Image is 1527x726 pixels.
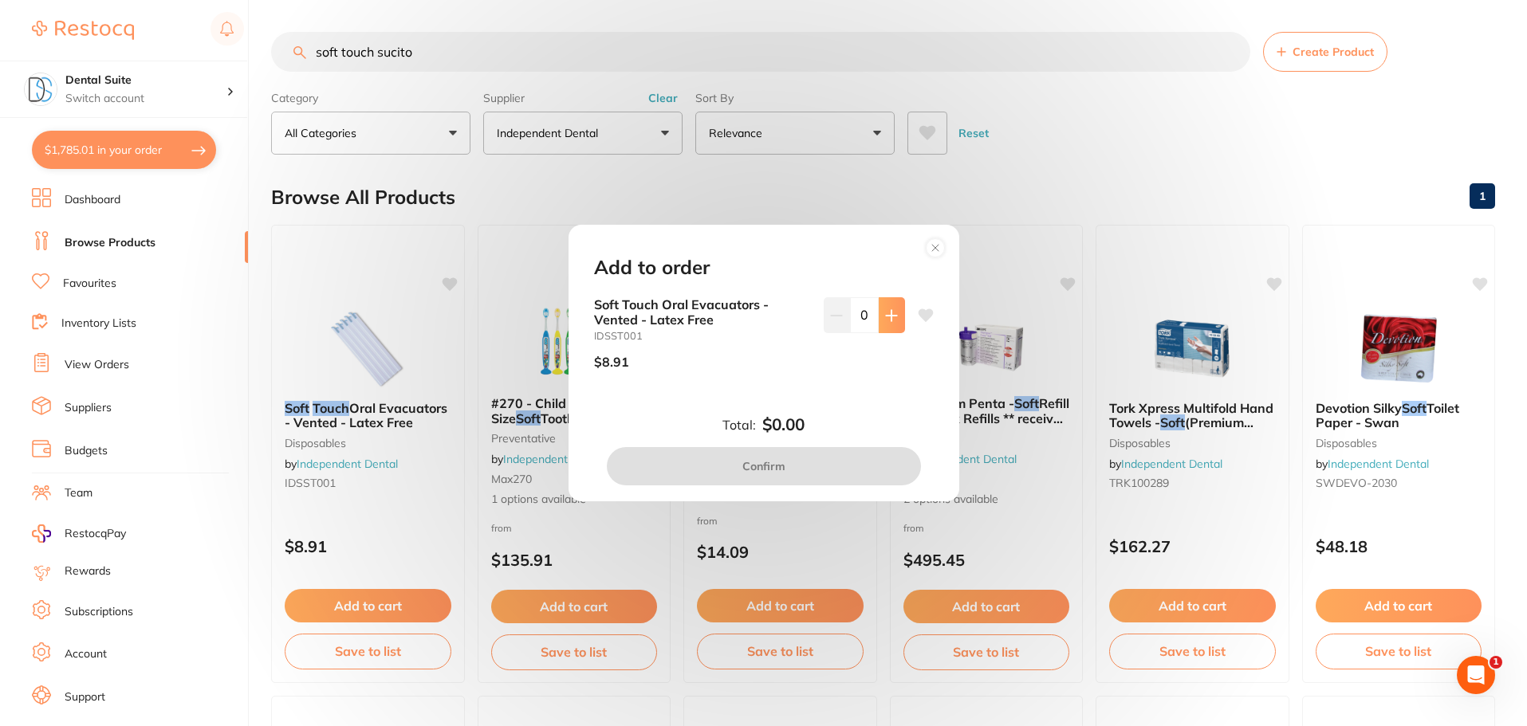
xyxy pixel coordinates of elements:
[1490,656,1502,669] span: 1
[594,330,811,342] small: IDSST001
[594,257,710,279] h2: Add to order
[594,355,629,369] p: $8.91
[607,447,921,485] button: Confirm
[1457,656,1495,694] iframe: Intercom live chat
[594,297,811,327] b: Soft Touch Oral Evacuators - Vented - Latex Free
[722,418,756,432] label: Total:
[762,415,805,434] b: $0.00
